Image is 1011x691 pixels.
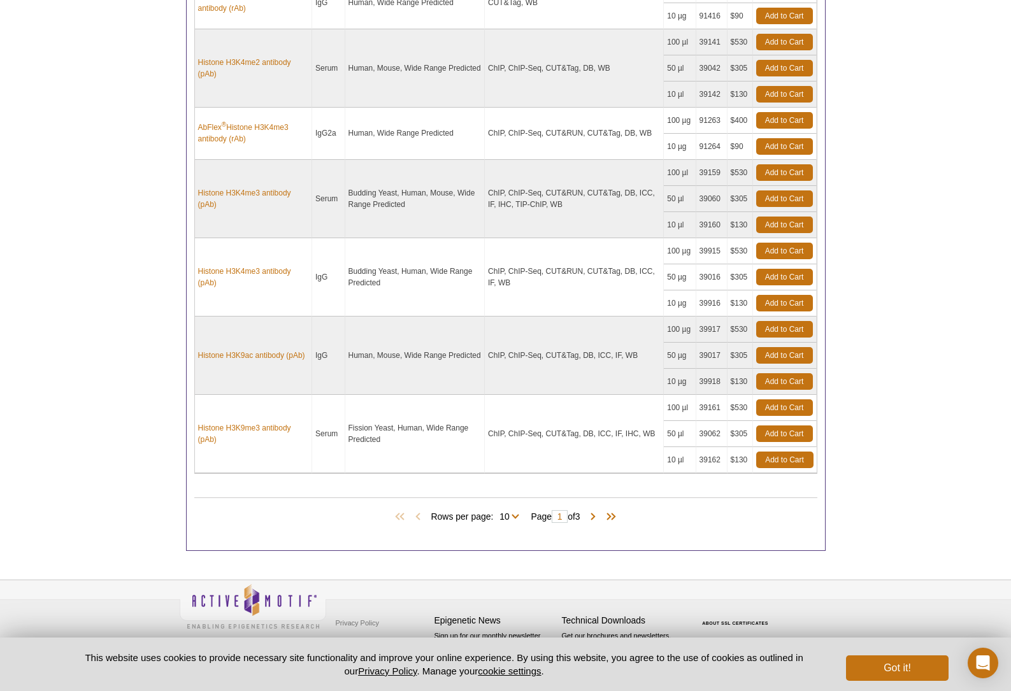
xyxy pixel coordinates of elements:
[198,57,309,80] a: Histone H3K4me2 antibody (pAb)
[696,55,728,82] td: 39042
[728,238,753,264] td: $530
[198,187,309,210] a: Histone H3K4me3 antibody (pAb)
[728,55,753,82] td: $305
[696,238,728,264] td: 39915
[198,266,309,289] a: Histone H3K4me3 antibody (pAb)
[756,347,813,364] a: Add to Cart
[664,160,696,186] td: 100 µl
[728,264,753,290] td: $305
[485,29,664,108] td: ChIP, ChIP-Seq, CUT&Tag, DB, WB
[696,212,728,238] td: 39160
[664,134,696,160] td: 10 µg
[756,399,813,416] a: Add to Cart
[728,134,753,160] td: $90
[312,108,345,160] td: IgG2a
[728,160,753,186] td: $530
[664,108,696,134] td: 100 µg
[664,290,696,317] td: 10 µg
[696,395,728,421] td: 39161
[664,55,696,82] td: 50 µl
[728,3,753,29] td: $90
[696,264,728,290] td: 39016
[696,82,728,108] td: 39142
[664,317,696,343] td: 100 µg
[664,264,696,290] td: 50 µg
[599,511,619,524] span: Last Page
[728,343,753,369] td: $305
[345,238,485,317] td: Budding Yeast, Human, Wide Range Predicted
[756,243,813,259] a: Add to Cart
[485,317,664,395] td: ChIP, ChIP-Seq, CUT&Tag, DB, ICC, IF, WB
[664,421,696,447] td: 50 µl
[392,511,412,524] span: First Page
[664,395,696,421] td: 100 µl
[664,343,696,369] td: 50 µg
[485,395,664,473] td: ChIP, ChIP-Seq, CUT&Tag, DB, ICC, IF, IHC, WB
[756,373,813,390] a: Add to Cart
[485,238,664,317] td: ChIP, ChIP-Seq, CUT&RUN, CUT&Tag, DB, ICC, IF, WB
[728,395,753,421] td: $530
[312,317,345,395] td: IgG
[846,655,948,681] button: Got it!
[345,395,485,473] td: Fission Yeast, Human, Wide Range Predicted
[968,648,998,678] div: Open Intercom Messenger
[696,447,728,473] td: 39162
[587,511,599,524] span: Next Page
[728,447,753,473] td: $130
[756,60,813,76] a: Add to Cart
[312,238,345,317] td: IgG
[696,29,728,55] td: 39141
[696,108,728,134] td: 91263
[728,108,753,134] td: $400
[478,666,541,676] button: cookie settings
[664,447,696,473] td: 10 µl
[222,121,226,128] sup: ®
[756,269,813,285] a: Add to Cart
[198,122,309,145] a: AbFlex®Histone H3K4me3 antibody (rAb)
[689,602,785,630] table: Click to Verify - This site chose Symantec SSL for secure e-commerce and confidential communicati...
[333,632,399,652] a: Terms & Conditions
[312,395,345,473] td: Serum
[756,164,813,181] a: Add to Cart
[664,82,696,108] td: 10 µl
[524,510,586,523] span: Page of
[756,112,813,129] a: Add to Cart
[756,217,813,233] a: Add to Cart
[194,497,817,498] h2: Products (28)
[664,369,696,395] td: 10 µg
[728,82,753,108] td: $130
[756,138,813,155] a: Add to Cart
[728,317,753,343] td: $530
[728,212,753,238] td: $130
[728,290,753,317] td: $130
[345,29,485,108] td: Human, Mouse, Wide Range Predicted
[345,160,485,238] td: Budding Yeast, Human, Mouse, Wide Range Predicted
[664,3,696,29] td: 10 µg
[696,186,728,212] td: 39060
[485,160,664,238] td: ChIP, ChIP-Seq, CUT&RUN, CUT&Tag, DB, ICC, IF, IHC, TIP-ChIP, WB
[756,190,813,207] a: Add to Cart
[728,186,753,212] td: $305
[434,630,556,674] p: Sign up for our monthly newsletter highlighting recent publications in the field of epigenetics.
[63,651,826,678] p: This website uses cookies to provide necessary site functionality and improve your online experie...
[696,3,728,29] td: 91416
[434,615,556,626] h4: Epigenetic News
[756,86,813,103] a: Add to Cart
[562,630,683,663] p: Get our brochures and newsletters, or request them by mail.
[696,343,728,369] td: 39017
[485,108,664,160] td: ChIP, ChIP-Seq, CUT&RUN, CUT&Tag, DB, WB
[756,321,813,338] a: Add to Cart
[664,238,696,264] td: 100 µg
[756,34,813,50] a: Add to Cart
[431,509,524,522] span: Rows per page:
[756,425,813,442] a: Add to Cart
[312,160,345,238] td: Serum
[198,422,309,445] a: Histone H3K9me3 antibody (pAb)
[180,580,326,632] img: Active Motif,
[575,511,580,522] span: 3
[696,160,728,186] td: 39159
[702,621,768,625] a: ABOUT SSL CERTIFICATES
[358,666,417,676] a: Privacy Policy
[696,134,728,160] td: 91264
[756,295,813,311] a: Add to Cart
